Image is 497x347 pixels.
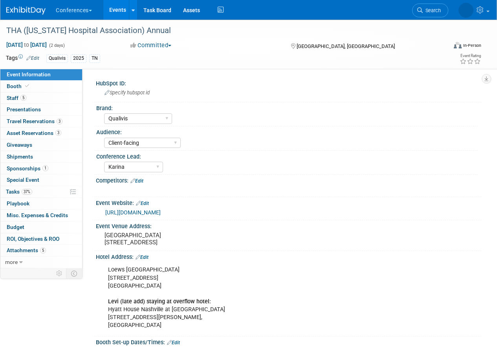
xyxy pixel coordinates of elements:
[6,7,46,15] img: ExhibitDay
[128,41,174,50] button: Committed
[66,268,83,279] td: Toggle Event Tabs
[130,178,143,184] a: Edit
[0,127,82,139] a: Asset Reservations3
[7,247,46,253] span: Attachments
[42,165,48,171] span: 1
[7,118,62,124] span: Travel Reservations
[105,209,161,216] a: [URL][DOMAIN_NAME]
[7,200,29,207] span: Playbook
[136,255,149,260] a: Edit
[7,236,59,242] span: ROI, Objectives & ROO
[40,247,46,253] span: 5
[0,69,82,80] a: Event Information
[7,224,24,230] span: Budget
[22,189,32,195] span: 37%
[7,71,51,78] span: Event Information
[23,42,30,48] span: to
[6,41,47,48] span: [DATE] [DATE]
[0,221,82,233] a: Budget
[460,54,481,58] div: Event Rating
[7,95,26,101] span: Staff
[108,298,211,305] b: Levi (late add) staying at overflow hotel:
[96,336,481,347] div: Booth Set-up Dates/Times:
[458,3,473,18] img: Karina German
[4,24,441,38] div: THA ([US_STATE] Hospital Association) Annual
[0,92,82,104] a: Staff5
[96,78,481,87] div: HubSpot ID:
[0,163,82,174] a: Sponsorships1
[0,81,82,92] a: Booth
[7,83,31,89] span: Booth
[7,153,33,160] span: Shipments
[463,42,481,48] div: In-Person
[96,151,478,161] div: Conference Lead:
[0,198,82,209] a: Playbook
[412,4,448,17] a: Search
[136,201,149,206] a: Edit
[96,102,478,112] div: Brand:
[55,130,61,136] span: 3
[20,95,26,101] span: 5
[26,55,39,61] a: Edit
[0,116,82,127] a: Travel Reservations3
[96,126,478,136] div: Audience:
[71,54,86,63] div: 2025
[96,220,481,230] div: Event Venue Address:
[6,54,39,63] td: Tags
[6,188,32,195] span: Tasks
[0,233,82,245] a: ROI, Objectives & ROO
[7,130,61,136] span: Asset Reservations
[89,54,100,63] div: TN
[0,104,82,115] a: Presentations
[7,142,32,148] span: Giveaways
[48,43,65,48] span: (2 days)
[7,106,41,113] span: Presentations
[0,257,82,268] a: more
[167,340,180,345] a: Edit
[7,165,48,172] span: Sponsorships
[53,268,66,279] td: Personalize Event Tab Strip
[0,186,82,197] a: Tasks37%
[96,251,481,261] div: Hotel Address:
[57,118,62,124] span: 3
[0,210,82,221] a: Misc. Expenses & Credits
[0,139,82,151] a: Giveaways
[5,259,18,265] span: more
[105,90,150,96] span: Specify hubspot id
[25,84,29,88] i: Booth reservation complete
[297,43,395,49] span: [GEOGRAPHIC_DATA], [GEOGRAPHIC_DATA]
[454,42,462,48] img: Format-Inperson.png
[96,175,481,185] div: Competitors:
[7,177,39,183] span: Special Event
[105,232,248,246] pre: [GEOGRAPHIC_DATA] [STREET_ADDRESS]
[0,151,82,162] a: Shipments
[96,197,481,207] div: Event Website:
[46,54,68,63] div: Qualivis
[423,7,441,13] span: Search
[0,174,82,186] a: Special Event
[103,262,405,333] div: Loews [GEOGRAPHIC_DATA] [STREET_ADDRESS] [GEOGRAPHIC_DATA] Hyatt House Nashville at [GEOGRAPHIC_D...
[412,41,481,53] div: Event Format
[7,212,68,218] span: Misc. Expenses & Credits
[0,245,82,256] a: Attachments5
